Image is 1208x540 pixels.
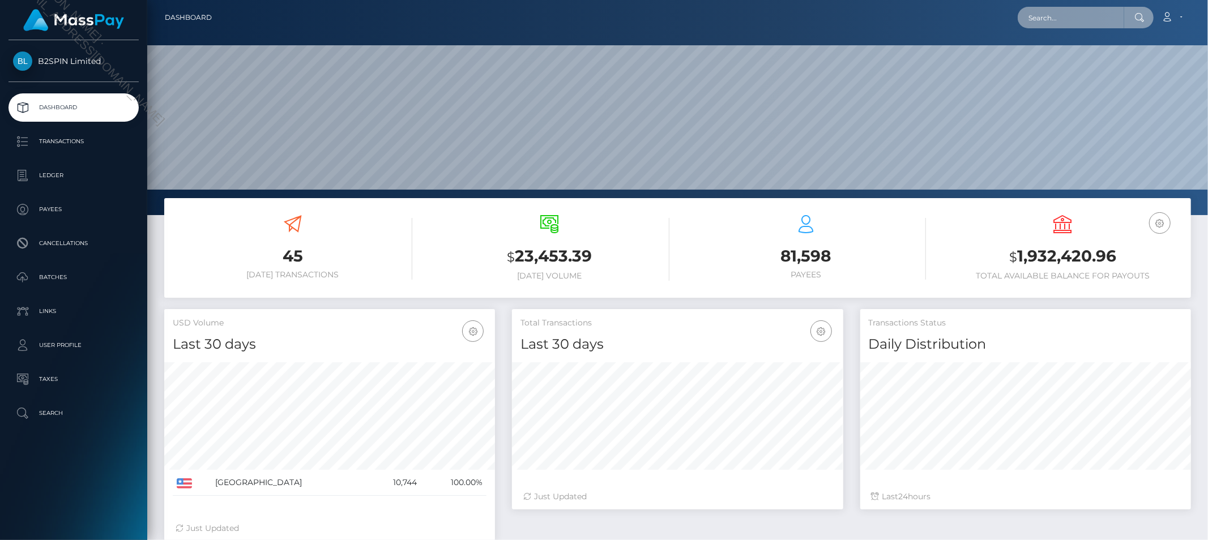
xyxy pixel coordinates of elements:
a: Links [8,297,139,325]
h6: [DATE] Volume [429,271,669,281]
img: B2SPIN Limited [13,52,32,71]
p: Search [13,405,134,422]
td: 10,744 [368,470,421,496]
div: Just Updated [523,491,831,503]
div: Last hours [872,491,1180,503]
img: MassPay Logo [23,9,124,31]
h4: Last 30 days [173,335,486,354]
h3: 45 [173,245,412,267]
p: Cancellations [13,235,134,252]
h6: Payees [686,270,926,280]
p: Payees [13,201,134,218]
a: Payees [8,195,139,224]
a: Cancellations [8,229,139,258]
h5: USD Volume [173,318,486,329]
small: $ [1009,249,1017,265]
a: Search [8,399,139,427]
h3: 23,453.39 [429,245,669,268]
td: 100.00% [421,470,486,496]
img: US.png [177,478,192,488]
a: Taxes [8,365,139,393]
h6: [DATE] Transactions [173,270,412,280]
span: 24 [899,491,908,502]
a: Transactions [8,127,139,156]
a: Ledger [8,161,139,190]
p: Taxes [13,371,134,388]
h6: Total Available Balance for Payouts [943,271,1183,281]
h4: Daily Distribution [869,335,1183,354]
h3: 1,932,420.96 [943,245,1183,268]
a: Dashboard [165,6,212,29]
a: User Profile [8,331,139,359]
div: Just Updated [176,522,484,534]
span: B2SPIN Limited [8,56,139,66]
p: Ledger [13,167,134,184]
a: Batches [8,263,139,292]
h5: Transactions Status [869,318,1183,329]
p: Dashboard [13,99,134,116]
p: Links [13,303,134,320]
p: Batches [13,269,134,286]
a: Dashboard [8,93,139,122]
td: [GEOGRAPHIC_DATA] [211,470,368,496]
p: Transactions [13,133,134,150]
small: $ [507,249,515,265]
h4: Last 30 days [520,335,834,354]
h5: Total Transactions [520,318,834,329]
p: User Profile [13,337,134,354]
h3: 81,598 [686,245,926,267]
input: Search... [1018,7,1124,28]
